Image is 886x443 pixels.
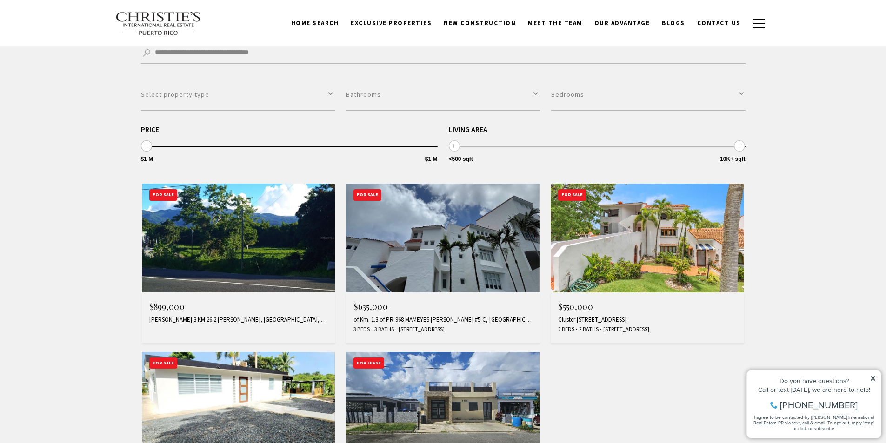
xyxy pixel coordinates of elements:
[351,19,432,27] span: Exclusive Properties
[149,301,185,312] span: $899,000
[558,189,586,201] div: For Sale
[12,57,133,75] span: I agree to be contacted by [PERSON_NAME] International Real Estate PR via text, call & email. To ...
[142,184,335,292] img: For Sale
[346,79,540,111] button: Bathrooms
[10,30,134,36] div: Call or text [DATE], we are here to help!
[662,19,685,27] span: Blogs
[345,14,438,32] a: Exclusive Properties
[346,184,540,343] a: For Sale For Sale $635,000 of Km. 1.3 of PR-968 MAMEYES [PERSON_NAME] #5-C, [GEOGRAPHIC_DATA], PR...
[115,12,202,36] img: Christie's International Real Estate text transparent background
[38,44,116,53] span: [PHONE_NUMBER]
[353,301,388,312] span: $635,000
[697,19,741,27] span: Contact Us
[558,316,737,324] div: Cluster [STREET_ADDRESS]
[149,357,177,369] div: For Sale
[588,14,656,32] a: Our Advantage
[558,301,593,312] span: $550,000
[396,325,445,333] span: [STREET_ADDRESS]
[353,357,384,369] div: For Lease
[656,14,691,32] a: Blogs
[522,14,588,32] a: Meet the Team
[372,325,394,333] span: 3 Baths
[747,10,771,37] button: button
[10,21,134,27] div: Do you have questions?
[353,316,532,324] div: of Km. 1.3 of PR-968 MAMEYES [PERSON_NAME] #5-C, [GEOGRAPHIC_DATA], PR 00745
[141,43,746,64] input: Search by Address, City, or Neighborhood
[601,325,649,333] span: [STREET_ADDRESS]
[449,156,473,162] span: <500 sqft
[444,19,516,27] span: New Construction
[141,79,335,111] button: Select property type
[141,156,153,162] span: $1 M
[425,156,438,162] span: $1 M
[149,316,328,324] div: [PERSON_NAME] 3 KM 26.2 [PERSON_NAME], [GEOGRAPHIC_DATA], PR 00745
[551,79,745,111] button: Bedrooms
[142,184,335,343] a: For Sale For Sale $899,000 [PERSON_NAME] 3 KM 26.2 [PERSON_NAME], [GEOGRAPHIC_DATA], PR 00745
[438,14,522,32] a: New Construction
[353,189,381,201] div: For Sale
[353,325,370,333] span: 3 Beds
[594,19,650,27] span: Our Advantage
[577,325,599,333] span: 2 Baths
[720,156,745,162] span: 10K+ sqft
[551,184,744,343] a: For Sale For Sale $550,000 Cluster [STREET_ADDRESS] 2 Beds 2 Baths [STREET_ADDRESS]
[346,184,540,292] img: For Sale
[551,184,744,292] img: For Sale
[558,325,574,333] span: 2 Beds
[149,189,177,201] div: For Sale
[285,14,345,32] a: Home Search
